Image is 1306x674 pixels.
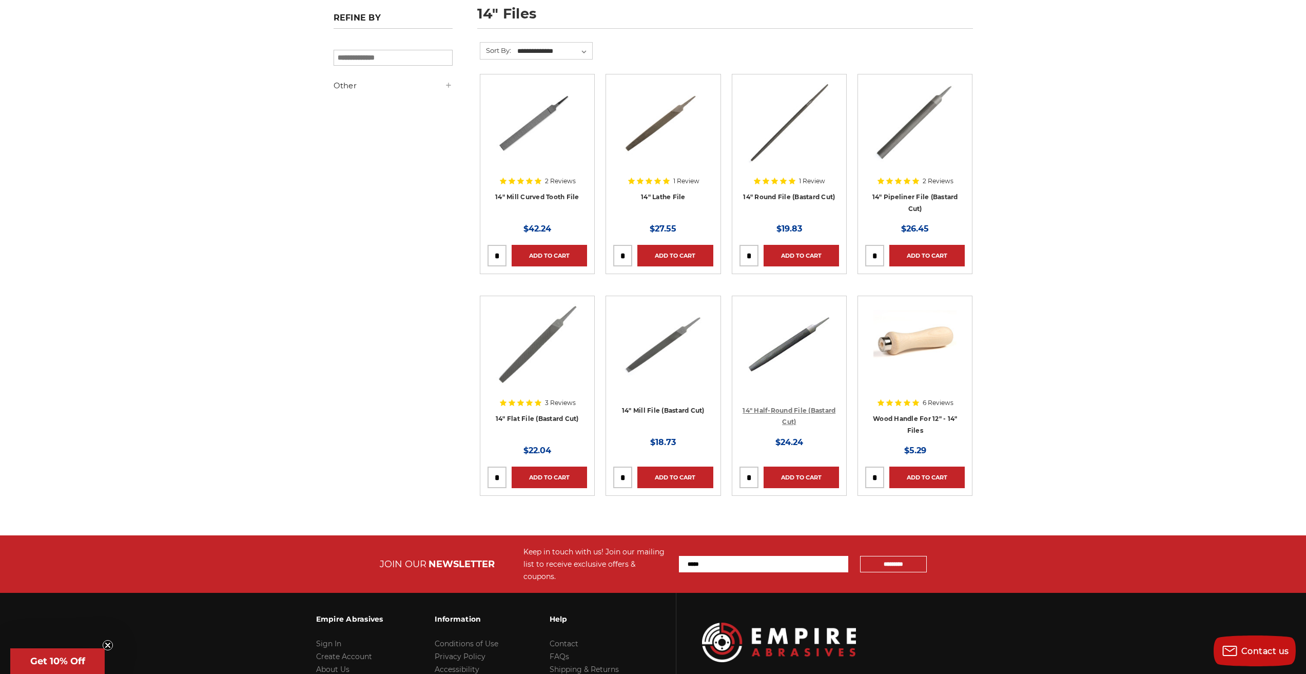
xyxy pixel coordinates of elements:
[775,437,803,447] span: $24.24
[550,652,569,661] a: FAQs
[673,178,699,184] span: 1 Review
[776,224,802,234] span: $19.83
[316,639,341,648] a: Sign In
[622,303,704,386] img: 14" Mill File Bastard Cut
[743,407,835,426] a: 14" Half-Round File (Bastard Cut)
[477,7,973,29] h1: 14" files
[30,656,85,667] span: Get 10% Off
[622,407,705,414] a: 14" Mill File (Bastard Cut)
[550,665,619,674] a: Shipping & Returns
[873,415,957,434] a: Wood Handle For 12" - 14" Files
[496,82,578,164] img: 14" Mill Curved Tooth File with Tang
[488,82,587,181] a: 14" Mill Curved Tooth File with Tang
[545,400,576,406] span: 3 Reviews
[496,415,579,422] a: 14" Flat File (Bastard Cut)
[799,178,825,184] span: 1 Review
[488,303,587,403] a: 14" Flat Bastard File
[512,467,587,488] a: Add to Cart
[516,44,592,59] select: Sort By:
[1241,646,1289,656] span: Contact us
[702,623,856,662] img: Empire Abrasives Logo Image
[743,193,835,201] a: 14" Round File (Bastard Cut)
[435,665,479,674] a: Accessibility
[1214,636,1296,666] button: Contact us
[512,245,587,266] a: Add to Cart
[889,467,965,488] a: Add to Cart
[865,303,965,403] a: File Handle
[316,652,372,661] a: Create Account
[523,446,551,455] span: $22.04
[334,80,453,92] h5: Other
[764,467,839,488] a: Add to Cart
[650,437,676,447] span: $18.73
[523,546,669,583] div: Keep in touch with us! Join our mailing list to receive exclusive offers & coupons.
[637,467,713,488] a: Add to Cart
[873,303,957,386] img: File Handle
[428,559,495,570] span: NEWSLETTER
[622,82,704,164] img: 14 Inch Lathe File, Single Cut
[889,245,965,266] a: Add to Cart
[904,446,926,455] span: $5.29
[613,303,713,403] a: 14" Mill File Bastard Cut
[865,82,965,181] a: 14 inch pipeliner file
[873,82,957,164] img: 14 inch pipeliner file
[550,639,578,648] a: Contact
[764,245,839,266] a: Add to Cart
[613,82,713,181] a: 14 Inch Lathe File, Single Cut
[641,193,686,201] a: 14" Lathe File
[923,400,953,406] span: 6 Reviews
[637,245,713,266] a: Add to Cart
[435,639,498,648] a: Conditions of Use
[545,178,576,184] span: 2 Reviews
[316,665,349,674] a: About Us
[380,559,426,570] span: JOIN OUR
[872,193,958,213] a: 14" Pipeliner File (Bastard Cut)
[435,608,498,630] h3: Information
[523,224,551,234] span: $42.24
[650,224,676,234] span: $27.55
[435,652,485,661] a: Privacy Policy
[748,303,830,386] img: 14" Half round bastard file
[103,640,113,650] button: Close teaser
[316,608,383,630] h3: Empire Abrasives
[334,13,453,29] h5: Refine by
[480,43,511,58] label: Sort By:
[550,608,619,630] h3: Help
[739,303,839,403] a: 14" Half round bastard file
[10,648,105,674] div: Get 10% OffClose teaser
[496,303,579,386] img: 14" Flat Bastard File
[739,82,839,181] a: 14 Inch Round File Bastard Cut, Double Cut
[923,178,953,184] span: 2 Reviews
[901,224,929,234] span: $26.45
[495,193,579,201] a: 14" Mill Curved Tooth File
[748,82,831,164] img: 14 Inch Round File Bastard Cut, Double Cut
